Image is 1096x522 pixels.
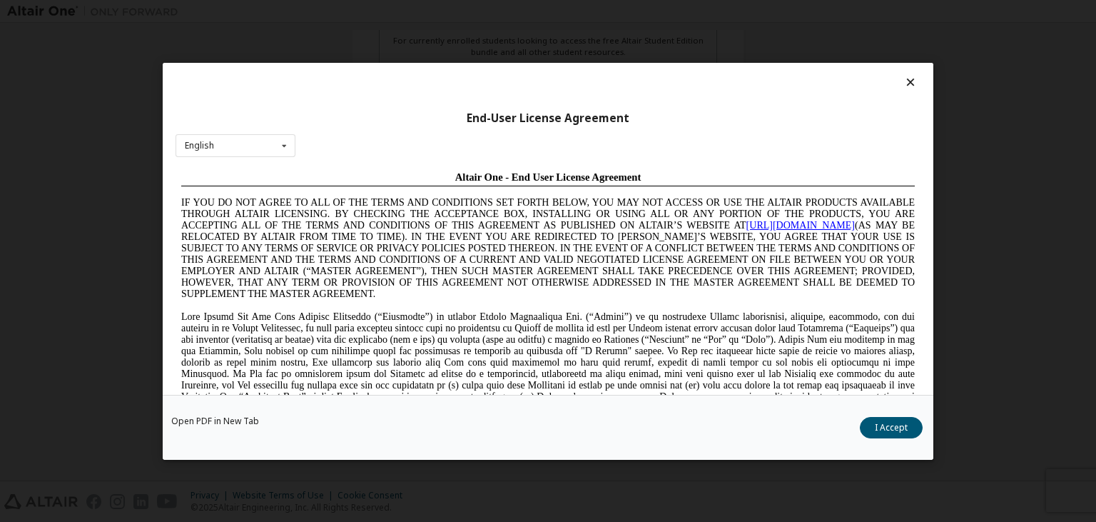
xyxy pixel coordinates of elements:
[860,416,923,438] button: I Accept
[571,54,679,65] a: [URL][DOMAIN_NAME]
[6,146,739,248] span: Lore Ipsumd Sit Ame Cons Adipisc Elitseddo (“Eiusmodte”) in utlabor Etdolo Magnaaliqua Eni. (“Adm...
[176,111,920,125] div: End-User License Agreement
[6,31,739,134] span: IF YOU DO NOT AGREE TO ALL OF THE TERMS AND CONDITIONS SET FORTH BELOW, YOU MAY NOT ACCESS OR USE...
[280,6,466,17] span: Altair One - End User License Agreement
[185,141,214,150] div: English
[171,416,259,425] a: Open PDF in New Tab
